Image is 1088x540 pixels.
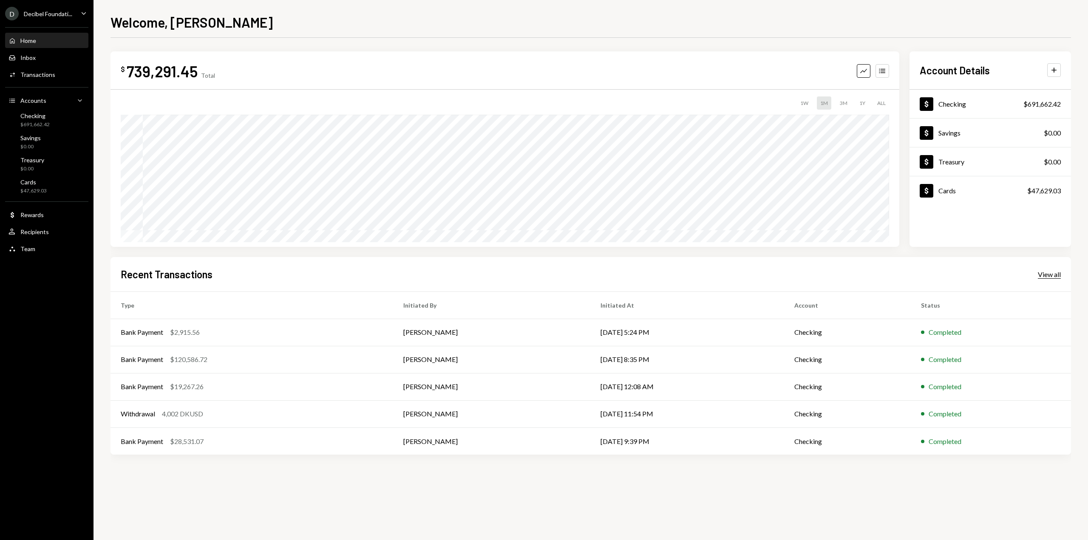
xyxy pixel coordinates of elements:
td: Checking [784,319,911,346]
th: Initiated At [590,291,784,319]
h2: Account Details [920,63,990,77]
a: Checking$691,662.42 [909,90,1071,118]
td: [PERSON_NAME] [393,319,590,346]
a: Savings$0.00 [5,132,88,152]
th: Status [911,291,1071,319]
div: Completed [929,409,961,419]
div: Treasury [20,156,44,164]
div: D [5,7,19,20]
td: Checking [784,373,911,400]
div: $0.00 [1044,157,1061,167]
div: Bank Payment [121,436,163,447]
div: $0.00 [1044,128,1061,138]
div: $47,629.03 [1027,186,1061,196]
div: Completed [929,382,961,392]
div: Team [20,245,35,252]
td: [PERSON_NAME] [393,400,590,427]
h2: Recent Transactions [121,267,212,281]
div: 1W [797,96,812,110]
div: $28,531.07 [170,436,204,447]
a: Accounts [5,93,88,108]
div: Inbox [20,54,36,61]
td: [PERSON_NAME] [393,427,590,455]
div: Completed [929,436,961,447]
div: Checking [20,112,50,119]
td: Checking [784,400,911,427]
div: $47,629.03 [20,187,47,195]
a: Home [5,33,88,48]
a: Inbox [5,50,88,65]
th: Initiated By [393,291,590,319]
div: 1M [817,96,831,110]
td: [DATE] 5:24 PM [590,319,784,346]
div: $19,267.26 [170,382,204,392]
th: Account [784,291,911,319]
td: [DATE] 12:08 AM [590,373,784,400]
div: $120,586.72 [170,354,207,365]
div: Completed [929,327,961,337]
h1: Welcome, [PERSON_NAME] [110,14,273,31]
div: Completed [929,354,961,365]
div: Decibel Foundati... [24,10,72,17]
div: Savings [938,129,960,137]
div: Recipients [20,228,49,235]
td: Checking [784,346,911,373]
a: Checking$691,662.42 [5,110,88,130]
a: Cards$47,629.03 [5,176,88,196]
div: $0.00 [20,165,44,172]
div: $2,915.56 [170,327,200,337]
div: 3M [836,96,851,110]
div: View all [1038,270,1061,279]
div: 739,291.45 [127,62,198,81]
a: View all [1038,269,1061,279]
div: 4,002 DKUSD [162,409,203,419]
div: Home [20,37,36,44]
td: [DATE] 9:39 PM [590,427,784,455]
td: [PERSON_NAME] [393,373,590,400]
a: Recipients [5,224,88,239]
td: [DATE] 8:35 PM [590,346,784,373]
div: Bank Payment [121,382,163,392]
div: Rewards [20,211,44,218]
td: [DATE] 11:54 PM [590,400,784,427]
div: $691,662.42 [20,121,50,128]
div: $ [121,65,125,74]
div: Transactions [20,71,55,78]
div: Bank Payment [121,354,163,365]
div: Cards [938,187,956,195]
div: 1Y [856,96,869,110]
div: Cards [20,178,47,186]
div: Withdrawal [121,409,155,419]
td: [PERSON_NAME] [393,346,590,373]
a: Transactions [5,67,88,82]
div: Treasury [938,158,964,166]
a: Team [5,241,88,256]
div: Total [201,72,215,79]
div: Accounts [20,97,46,104]
a: Cards$47,629.03 [909,176,1071,205]
a: Savings$0.00 [909,119,1071,147]
div: $691,662.42 [1023,99,1061,109]
div: Savings [20,134,41,141]
th: Type [110,291,393,319]
div: Checking [938,100,966,108]
td: Checking [784,427,911,455]
a: Rewards [5,207,88,222]
div: Bank Payment [121,327,163,337]
div: ALL [874,96,889,110]
div: $0.00 [20,143,41,150]
a: Treasury$0.00 [909,147,1071,176]
a: Treasury$0.00 [5,154,88,174]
